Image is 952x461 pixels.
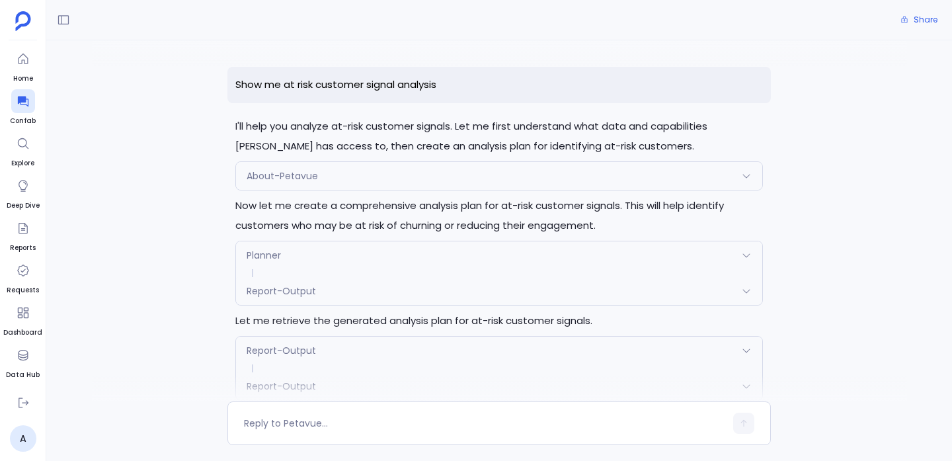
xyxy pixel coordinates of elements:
[3,327,42,338] span: Dashboard
[11,158,35,169] span: Explore
[247,284,316,298] span: Report-Output
[10,116,36,126] span: Confab
[11,73,35,84] span: Home
[235,116,763,156] p: I'll help you analyze at-risk customer signals. Let me first understand what data and capabilitie...
[6,343,40,380] a: Data Hub
[247,169,318,183] span: About-Petavue
[8,386,38,423] a: Settings
[10,216,36,253] a: Reports
[10,89,36,126] a: Confab
[7,174,40,211] a: Deep Dive
[235,311,763,331] p: Let me retrieve the generated analysis plan for at-risk customer signals.
[247,344,316,357] span: Report-Output
[7,259,39,296] a: Requests
[11,132,35,169] a: Explore
[235,196,763,235] p: Now let me create a comprehensive analysis plan for at-risk customer signals. This will help iden...
[15,11,31,31] img: petavue logo
[7,200,40,211] span: Deep Dive
[6,370,40,380] span: Data Hub
[7,285,39,296] span: Requests
[914,15,937,25] span: Share
[892,11,945,29] button: Share
[227,67,771,103] p: Show me at risk customer signal analysis
[10,425,36,452] a: A
[10,243,36,253] span: Reports
[247,249,281,262] span: Planner
[11,47,35,84] a: Home
[3,301,42,338] a: Dashboard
